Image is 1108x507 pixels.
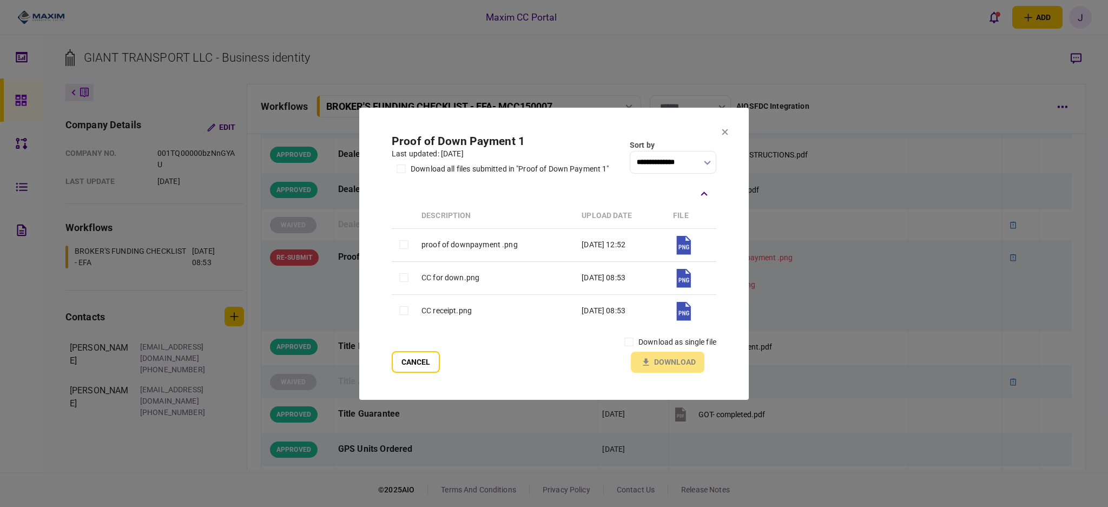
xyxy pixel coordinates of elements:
td: proof of downpayment .png [416,228,576,261]
th: file [668,203,716,229]
td: [DATE] 08:53 [576,261,668,294]
td: CC receipt.png [416,294,576,327]
th: Description [416,203,576,229]
div: last updated: [DATE] [392,148,609,160]
label: download as single file [638,337,716,348]
td: [DATE] 12:52 [576,228,668,261]
div: download all files submitted in "Proof of Down Payment 1" [411,163,609,175]
div: Sort by [630,140,716,151]
h2: Proof of Down Payment 1 [392,135,609,148]
td: [DATE] 08:53 [576,294,668,327]
td: CC for down.png [416,261,576,294]
button: Cancel [392,351,440,373]
th: upload date [576,203,668,229]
